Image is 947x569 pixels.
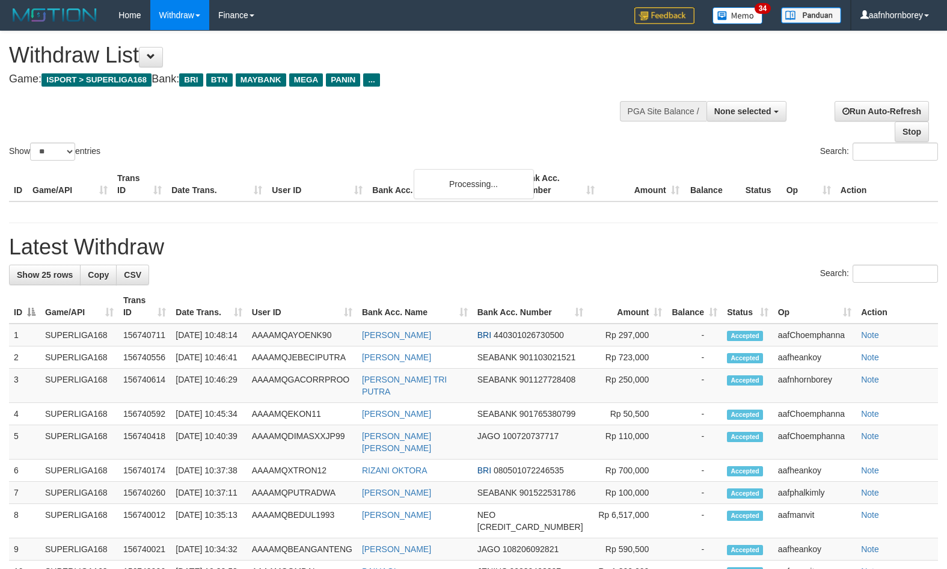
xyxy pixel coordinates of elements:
a: Note [861,510,879,520]
span: NEO [477,510,495,520]
a: Note [861,544,879,554]
a: Note [861,488,879,497]
td: Rp 297,000 [588,324,667,346]
td: - [667,324,722,346]
td: SUPERLIGA168 [40,460,118,482]
td: - [667,482,722,504]
span: BTN [206,73,233,87]
select: Showentries [30,143,75,161]
span: MEGA [289,73,323,87]
a: [PERSON_NAME] [362,488,431,497]
span: Show 25 rows [17,270,73,280]
label: Search: [820,265,938,283]
td: [DATE] 10:45:34 [171,403,247,425]
th: Bank Acc. Name [367,167,514,201]
td: AAAAMQBEANGANTENG [247,538,357,561]
td: Rp 100,000 [588,482,667,504]
td: 5 [9,425,40,460]
a: RIZANI OKTORA [362,466,428,475]
span: Copy 108206092821 to clipboard [503,544,559,554]
label: Search: [820,143,938,161]
span: Accepted [727,353,763,363]
td: SUPERLIGA168 [40,324,118,346]
div: PGA Site Balance / [620,101,706,121]
td: SUPERLIGA168 [40,425,118,460]
td: Rp 590,500 [588,538,667,561]
a: Note [861,466,879,475]
th: Balance [684,167,741,201]
span: Copy 080501072246535 to clipboard [494,466,564,475]
th: Op [782,167,836,201]
th: Amount [599,167,684,201]
img: panduan.png [781,7,841,23]
span: CSV [124,270,141,280]
td: AAAAMQGACORRPROO [247,369,357,403]
a: Note [861,352,879,362]
a: Stop [895,121,929,142]
th: Status: activate to sort column ascending [722,289,773,324]
td: AAAAMQPUTRADWA [247,482,357,504]
th: Bank Acc. Number: activate to sort column ascending [473,289,588,324]
td: [DATE] 10:35:13 [171,504,247,538]
td: 6 [9,460,40,482]
td: 156740260 [118,482,171,504]
td: 156740174 [118,460,171,482]
td: Rp 50,500 [588,403,667,425]
a: Show 25 rows [9,265,81,285]
img: Button%20Memo.svg [713,7,763,24]
span: SEABANK [477,488,517,497]
td: aafheankoy [773,346,857,369]
td: 156740592 [118,403,171,425]
span: Copy 440301026730500 to clipboard [494,330,564,340]
input: Search: [853,265,938,283]
td: AAAAMQEKON11 [247,403,357,425]
a: Note [861,409,879,419]
span: Accepted [727,375,763,386]
td: [DATE] 10:48:14 [171,324,247,346]
span: Copy 901522531786 to clipboard [519,488,575,497]
td: 156740556 [118,346,171,369]
td: 1 [9,324,40,346]
span: JAGO [477,431,500,441]
span: Copy 901103021521 to clipboard [519,352,575,362]
td: [DATE] 10:34:32 [171,538,247,561]
td: aafphalkimly [773,482,857,504]
a: [PERSON_NAME] [PERSON_NAME] [362,431,431,453]
td: AAAAMQAYOENK90 [247,324,357,346]
span: BRI [477,466,491,475]
th: Trans ID: activate to sort column ascending [118,289,171,324]
td: 156740012 [118,504,171,538]
span: 34 [755,3,771,14]
td: SUPERLIGA168 [40,538,118,561]
td: - [667,346,722,369]
a: Note [861,375,879,384]
span: Accepted [727,511,763,521]
img: MOTION_logo.png [9,6,100,24]
span: BRI [477,330,491,340]
th: Trans ID [112,167,167,201]
img: Feedback.jpg [634,7,694,24]
span: Accepted [727,545,763,555]
td: AAAAMQJEBECIPUTRA [247,346,357,369]
td: Rp 250,000 [588,369,667,403]
span: Accepted [727,466,763,476]
td: [DATE] 10:46:29 [171,369,247,403]
th: Bank Acc. Name: activate to sort column ascending [357,289,473,324]
a: CSV [116,265,149,285]
span: Copy 901765380799 to clipboard [519,409,575,419]
span: Accepted [727,410,763,420]
td: [DATE] 10:37:38 [171,460,247,482]
th: Game/API: activate to sort column ascending [40,289,118,324]
td: aafheankoy [773,538,857,561]
a: [PERSON_NAME] [362,510,431,520]
td: SUPERLIGA168 [40,403,118,425]
span: Accepted [727,432,763,442]
th: User ID [267,167,367,201]
span: None selected [714,106,771,116]
a: [PERSON_NAME] [362,544,431,554]
td: SUPERLIGA168 [40,482,118,504]
td: AAAAMQXTRON12 [247,460,357,482]
th: Balance: activate to sort column ascending [667,289,722,324]
th: ID [9,167,28,201]
td: - [667,504,722,538]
